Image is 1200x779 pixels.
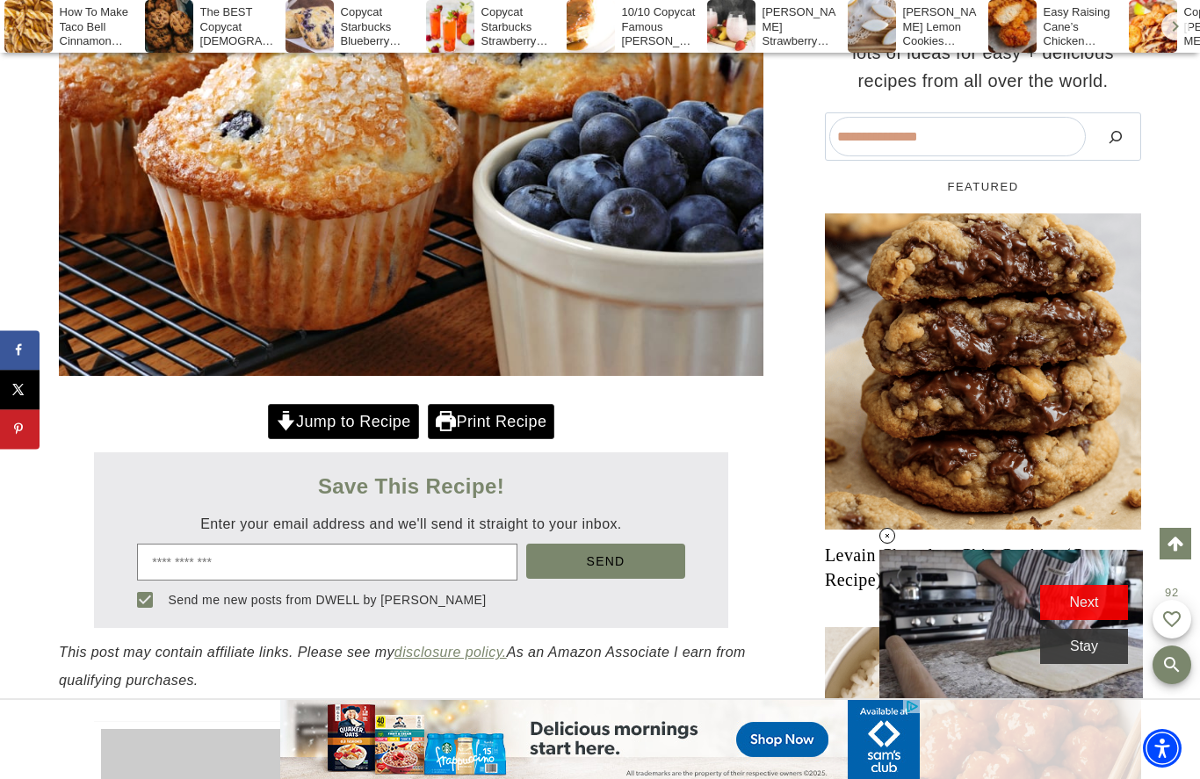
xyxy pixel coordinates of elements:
span: stay [1070,638,1098,653]
span: next [1070,595,1099,609]
h5: FEATURED [825,178,1141,196]
em: This post may contain affiliate links. Please see my As an Amazon Associate I earn from qualifyin... [59,645,746,688]
a: Read More Levain Chocolate Chip Cookies (Copycat Recipe) [825,213,1141,530]
div: Accessibility Menu [1143,729,1182,768]
a: Scroll to top [1160,528,1191,559]
a: Print Recipe [428,404,554,440]
a: Jump to Recipe [268,404,419,440]
a: disclosure policy. [394,645,507,660]
a: Levain Chocolate Chip Cookies (Copycat Recipe) [825,543,1141,592]
iframe: Advertisement [280,700,920,779]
